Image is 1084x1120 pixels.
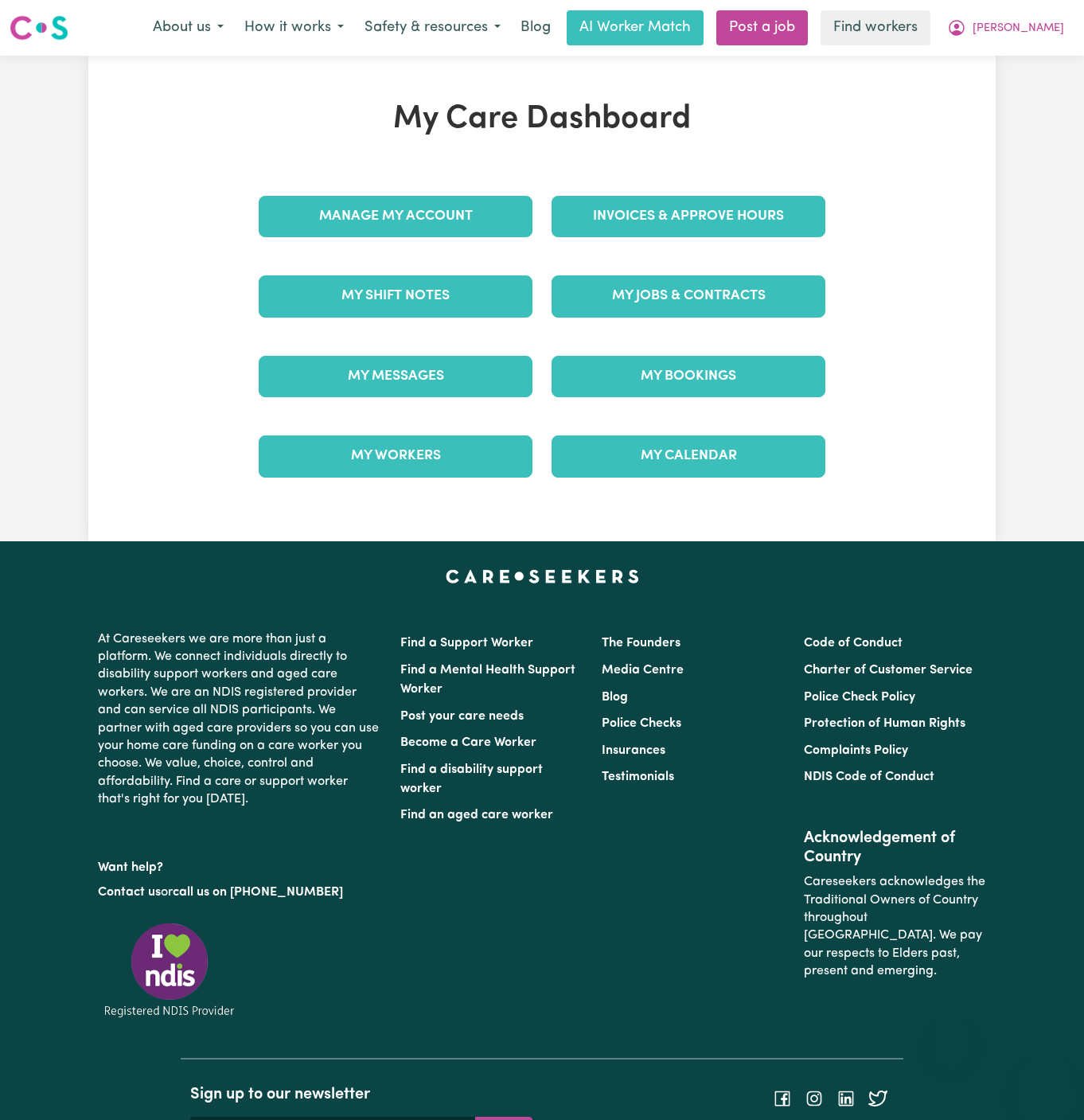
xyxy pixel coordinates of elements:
img: Careseekers logo [10,14,68,42]
img: Registered NDIS provider [98,920,241,1020]
a: Find an aged care worker [400,809,553,821]
a: Careseekers logo [10,10,68,46]
a: Police Check Policy [804,691,915,704]
a: Find a Support Worker [400,637,533,650]
a: Find a Mental Health Support Worker [400,664,575,696]
a: Contact us [98,886,161,899]
a: Become a Care Worker [400,736,536,749]
a: Find workers [821,10,930,45]
a: Follow Careseekers on Facebook [773,1092,792,1105]
a: Post your care needs [400,710,524,723]
a: Post a job [716,10,808,45]
a: Manage My Account [259,196,532,237]
a: My Bookings [552,356,825,397]
a: Follow Careseekers on Twitter [868,1092,887,1105]
button: How it works [234,11,354,45]
h1: My Care Dashboard [249,100,835,139]
h2: Sign up to our newsletter [190,1085,532,1104]
a: Follow Careseekers on Instagram [805,1092,824,1105]
a: My Jobs & Contracts [552,275,825,317]
a: Insurances [602,744,665,757]
p: At Careseekers we are more than just a platform. We connect individuals directly to disability su... [98,624,381,815]
a: Complaints Policy [804,744,908,757]
h2: Acknowledgement of Country [804,829,986,867]
a: NDIS Code of Conduct [804,771,934,783]
a: AI Worker Match [567,10,704,45]
a: Code of Conduct [804,637,903,650]
a: My Calendar [552,435,825,477]
a: Media Centre [602,664,684,677]
a: Careseekers home page [446,570,639,583]
a: My Shift Notes [259,275,532,317]
a: Charter of Customer Service [804,664,973,677]
a: The Founders [602,637,680,650]
a: Blog [511,10,560,45]
p: or [98,877,381,907]
a: Testimonials [602,771,674,783]
button: Safety & resources [354,11,511,45]
a: Invoices & Approve Hours [552,196,825,237]
p: Careseekers acknowledges the Traditional Owners of Country throughout [GEOGRAPHIC_DATA]. We pay o... [804,867,986,986]
iframe: Close message [935,1018,967,1050]
a: Protection of Human Rights [804,717,965,730]
a: call us on [PHONE_NUMBER] [173,886,343,899]
a: Find a disability support worker [400,763,543,795]
button: About us [142,11,234,45]
a: Police Checks [602,717,681,730]
iframe: Button to launch messaging window [1020,1056,1071,1107]
p: Want help? [98,853,381,876]
a: Follow Careseekers on LinkedIn [836,1092,856,1105]
a: My Workers [259,435,532,477]
a: My Messages [259,356,532,397]
button: My Account [937,11,1074,45]
a: Blog [602,691,628,704]
span: [PERSON_NAME] [973,20,1064,37]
